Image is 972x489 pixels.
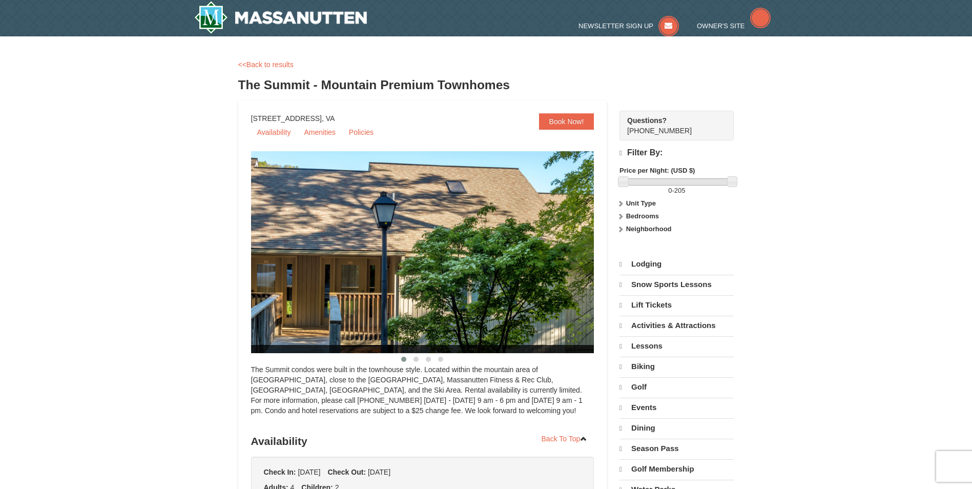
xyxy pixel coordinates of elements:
[697,22,745,30] span: Owner's Site
[238,60,294,69] a: <<Back to results
[194,1,367,34] a: Massanutten Resort
[619,418,734,438] a: Dining
[619,336,734,356] a: Lessons
[578,22,653,30] span: Newsletter Sign Up
[619,148,734,158] h4: Filter By:
[619,439,734,458] a: Season Pass
[619,295,734,315] a: Lift Tickets
[619,377,734,397] a: Golf
[674,187,686,194] span: 205
[539,113,594,130] a: Book Now!
[619,255,734,274] a: Lodging
[626,225,672,233] strong: Neighborhood
[238,75,734,95] h3: The Summit - Mountain Premium Townhomes
[578,22,679,30] a: Newsletter Sign Up
[619,357,734,376] a: Biking
[194,1,367,34] img: Massanutten Resort Logo
[535,431,594,446] a: Back To Top
[619,275,734,294] a: Snow Sports Lessons
[619,316,734,335] a: Activities & Attractions
[697,22,771,30] a: Owner's Site
[264,468,296,476] strong: Check In:
[368,468,390,476] span: [DATE]
[668,187,672,194] span: 0
[251,151,620,353] img: 19219034-1-0eee7e00.jpg
[327,468,366,476] strong: Check Out:
[343,125,380,140] a: Policies
[619,167,695,174] strong: Price per Night: (USD $)
[251,364,594,426] div: The Summit condos were built in the townhouse style. Located within the mountain area of [GEOGRAP...
[627,115,715,135] span: [PHONE_NUMBER]
[251,431,594,452] h3: Availability
[619,398,734,417] a: Events
[619,459,734,479] a: Golf Membership
[627,116,667,125] strong: Questions?
[626,212,659,220] strong: Bedrooms
[298,125,341,140] a: Amenities
[298,468,320,476] span: [DATE]
[626,199,656,207] strong: Unit Type
[619,186,734,196] label: -
[251,125,297,140] a: Availability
